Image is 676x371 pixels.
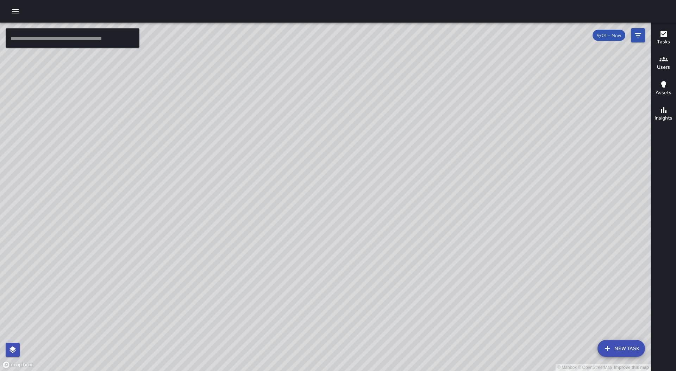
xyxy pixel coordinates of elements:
h6: Users [657,63,670,71]
button: Filters [631,28,645,42]
button: Tasks [651,25,676,51]
button: New Task [597,340,645,357]
h6: Assets [656,89,671,97]
button: Assets [651,76,676,102]
h6: Tasks [657,38,670,46]
h6: Insights [655,114,672,122]
span: 9/01 — Now [593,32,625,38]
button: Insights [651,102,676,127]
button: Users [651,51,676,76]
